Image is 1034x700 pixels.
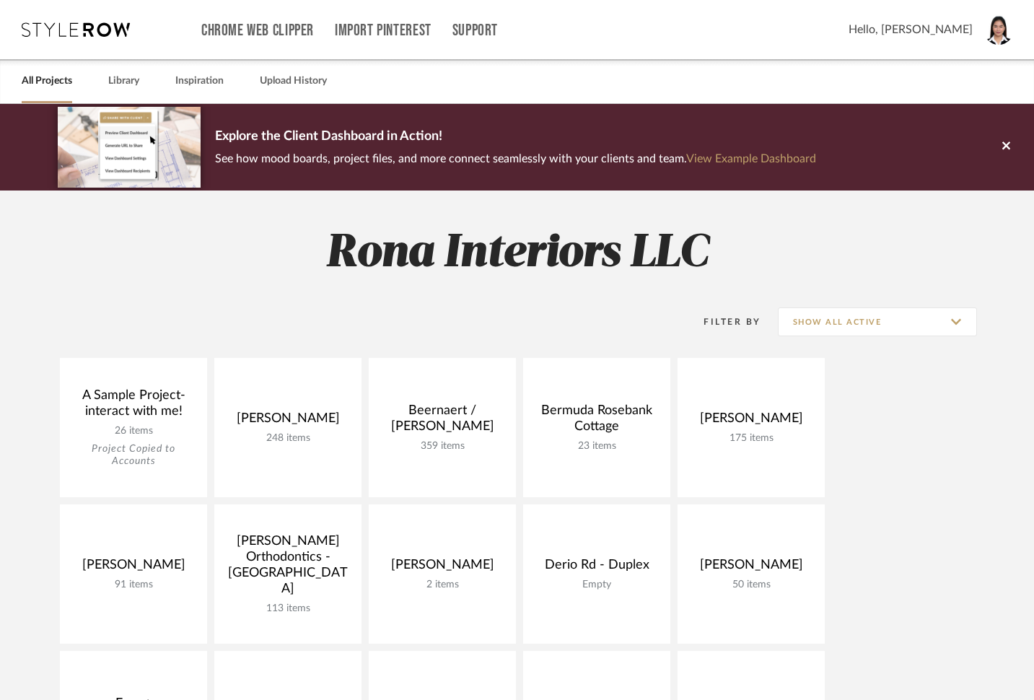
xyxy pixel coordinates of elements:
div: 248 items [226,432,350,445]
div: [PERSON_NAME] Orthodontics - [GEOGRAPHIC_DATA] [226,533,350,603]
div: 2 items [380,579,504,591]
div: Beernaert / [PERSON_NAME] [380,403,504,440]
a: Library [108,71,139,91]
div: 91 items [71,579,196,591]
a: View Example Dashboard [686,153,816,165]
div: [PERSON_NAME] [689,411,813,432]
div: 50 items [689,579,813,591]
div: [PERSON_NAME] [71,557,196,579]
div: Derio Rd - Duplex [535,557,659,579]
p: Explore the Client Dashboard in Action! [215,126,816,149]
div: Empty [535,579,659,591]
div: 175 items [689,432,813,445]
div: 23 items [535,440,659,452]
img: d5d033c5-7b12-40c2-a960-1ecee1989c38.png [58,107,201,187]
div: Bermuda Rosebank Cottage [535,403,659,440]
div: 26 items [71,425,196,437]
a: Upload History [260,71,327,91]
div: [PERSON_NAME] [226,411,350,432]
p: See how mood boards, project files, and more connect seamlessly with your clients and team. [215,149,816,169]
div: [PERSON_NAME] [380,557,504,579]
div: Project Copied to Accounts [71,443,196,468]
div: A Sample Project- interact with me! [71,388,196,425]
div: Filter By [685,315,761,329]
a: Inspiration [175,71,224,91]
a: All Projects [22,71,72,91]
div: [PERSON_NAME] [689,557,813,579]
div: 113 items [226,603,350,615]
a: Chrome Web Clipper [201,25,314,37]
span: Hello, [PERSON_NAME] [849,21,973,38]
a: Import Pinterest [335,25,431,37]
a: Support [452,25,498,37]
div: 359 items [380,440,504,452]
img: avatar [983,14,1014,45]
